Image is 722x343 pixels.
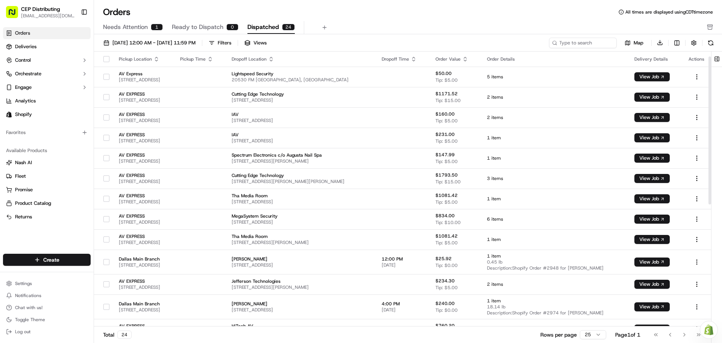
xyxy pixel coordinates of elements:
[487,155,622,161] span: 1 item
[487,175,622,181] span: 3 items
[241,38,270,48] button: Views
[3,278,91,289] button: Settings
[232,193,370,199] span: Tha Media Room
[487,310,622,316] span: Description: Shopify Order #2974 for [PERSON_NAME]
[634,175,670,181] a: View Job
[435,220,461,226] span: Tip: $10.00
[15,30,30,37] span: Orders
[15,159,32,166] span: Nash AI
[232,97,370,103] span: [STREET_ADDRESS]
[6,213,88,220] a: Returns
[435,285,458,291] span: Tip: $5.00
[3,27,91,39] a: Orders
[487,216,622,222] span: 6 items
[3,184,91,196] button: Promise
[487,196,622,202] span: 1 item
[15,186,33,193] span: Promise
[634,194,670,203] button: View Job
[232,172,370,178] span: Cutting Edge Technology
[3,95,91,107] a: Analytics
[119,278,168,284] span: AV EXPRESS
[119,199,168,205] span: [STREET_ADDRESS]
[6,173,88,180] a: Fleet
[634,235,670,244] button: View Job
[549,38,617,48] input: Type to search
[6,159,88,166] a: Nash AI
[232,284,370,290] span: [STREET_ADDRESS][PERSON_NAME]
[21,5,60,13] span: CEP Distributing
[435,307,458,313] span: Tip: $0.00
[435,159,458,165] span: Tip: $5.00
[634,56,676,62] div: Delivery Details
[3,157,91,169] button: Nash AI
[487,298,622,304] span: 1 item
[232,132,370,138] span: IAV
[487,135,622,141] span: 1 item
[487,259,622,265] span: 0.45 lb
[15,173,26,180] span: Fleet
[119,233,168,239] span: AV EXPRESS
[435,240,458,246] span: Tip: $5.00
[15,305,42,311] span: Chat with us!
[119,172,168,178] span: AV EXPRESS
[620,38,648,47] button: Map
[103,23,148,32] span: Needs Attention
[15,70,41,77] span: Orchestrate
[382,307,423,313] span: [DATE]
[119,219,168,225] span: [STREET_ADDRESS]
[119,56,168,62] div: Pickup Location
[625,9,713,15] span: All times are displayed using CDT timezone
[634,325,670,334] button: View Job
[232,301,370,307] span: [PERSON_NAME]
[218,40,231,46] div: Filters
[232,219,370,225] span: [STREET_ADDRESS]
[382,262,423,268] span: [DATE]
[232,77,370,83] span: 20530 FM [GEOGRAPHIC_DATA], [GEOGRAPHIC_DATA]
[232,256,370,262] span: [PERSON_NAME]
[3,68,91,80] button: Orchestrate
[253,40,267,46] span: Views
[15,293,41,299] span: Notifications
[119,138,168,144] span: [STREET_ADDRESS]
[3,254,91,266] button: Create
[119,239,168,245] span: [STREET_ADDRESS]
[487,114,622,120] span: 2 items
[119,97,168,103] span: [STREET_ADDRESS]
[487,281,622,287] span: 2 items
[435,152,455,158] span: $147.99
[634,113,670,122] button: View Job
[634,155,670,161] a: View Job
[232,91,370,97] span: Cutting Edge Technology
[112,40,196,46] span: [DATE] 12:00 AM - [DATE] 11:59 PM
[435,179,461,185] span: Tip: $15.00
[634,93,670,102] button: View Job
[15,280,32,287] span: Settings
[435,199,458,205] span: Tip: $5.00
[232,71,370,77] span: Lightspeed Security
[435,70,452,76] span: $50.00
[6,111,12,117] img: Shopify logo
[634,135,670,141] a: View Job
[689,56,705,62] div: Actions
[634,74,670,80] a: View Job
[634,236,670,242] a: View Job
[180,56,220,62] div: Pickup Time
[119,111,168,117] span: AV EXPRESS
[232,323,370,329] span: HiTech AV
[100,38,199,48] button: [DATE] 12:00 AM - [DATE] 11:59 PM
[3,54,91,66] button: Control
[15,200,51,207] span: Product Catalog
[119,132,168,138] span: AV EXPRESS
[151,24,163,30] div: 1
[435,131,455,137] span: $231.00
[6,186,88,193] a: Promise
[540,331,577,338] p: Rows per page
[232,233,370,239] span: Tha Media Room
[634,302,670,311] button: View Job
[435,278,455,284] span: $234.30
[282,24,295,30] div: 24
[382,256,423,262] span: 12:00 PM
[119,158,168,164] span: [STREET_ADDRESS]
[3,302,91,313] button: Chat with us!
[232,199,370,205] span: [STREET_ADDRESS]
